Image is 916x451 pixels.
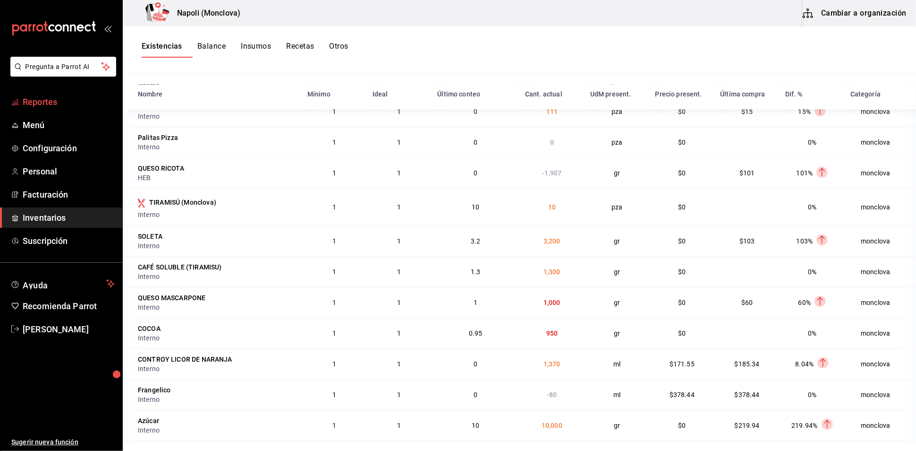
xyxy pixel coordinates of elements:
[474,139,477,146] span: 0
[808,391,816,399] span: 0%
[546,330,558,337] span: 950
[332,330,336,337] span: 1
[850,90,881,98] div: Categoría
[720,90,765,98] div: Última compra
[543,169,562,177] span: -1,907
[7,69,116,78] a: Pregunta a Parrot AI
[474,108,477,115] span: 0
[585,410,650,441] td: gr
[23,188,115,201] span: Facturación
[845,256,916,287] td: monclova
[138,90,162,98] div: Nombre
[735,360,760,368] span: $185.34
[138,333,296,343] div: Interno
[808,330,816,337] span: 0%
[332,169,336,177] span: 1
[138,272,296,281] div: Interno
[397,203,401,211] span: 1
[397,422,401,429] span: 1
[332,360,336,368] span: 1
[138,395,296,404] div: Interno
[585,348,650,379] td: ml
[23,142,115,155] span: Configuración
[678,422,686,429] span: $0
[397,169,401,177] span: 1
[547,391,557,399] span: -80
[585,225,650,256] td: gr
[796,360,814,368] span: 8.04%
[138,355,232,364] div: CONTROY LICOR DE NARANJA
[735,422,760,429] span: $219.94
[741,299,753,306] span: $60
[437,90,480,98] div: Último conteo
[149,198,216,207] div: TIRAMISÚ (Monclova)
[791,422,817,429] span: 219.94%
[472,422,479,429] span: 10
[25,62,102,72] span: Pregunta a Parrot AI
[397,108,401,115] span: 1
[785,90,802,98] div: Dif. %
[808,203,816,211] span: 0%
[138,232,162,241] div: SOLETA
[678,237,686,245] span: $0
[678,108,686,115] span: $0
[585,157,650,188] td: gr
[543,237,560,245] span: 3,200
[138,142,296,152] div: Interno
[735,391,760,399] span: $378.44
[797,169,813,177] span: 101%
[332,299,336,306] span: 1
[739,237,755,245] span: $103
[138,133,178,142] div: Palitas Pizza
[585,379,650,410] td: ml
[397,330,401,337] span: 1
[138,324,161,333] div: COCOA
[241,42,271,58] button: Insumos
[670,391,695,399] span: $378.44
[585,287,650,318] td: gr
[474,169,477,177] span: 0
[678,330,686,337] span: $0
[542,422,562,429] span: 10,000
[845,287,916,318] td: monclova
[138,262,221,272] div: CAFÉ SOLUBLE (TIRAMISU)
[469,330,483,337] span: 0.95
[739,169,755,177] span: $101
[678,299,686,306] span: $0
[845,157,916,188] td: monclova
[138,198,145,208] svg: Insumo producido
[23,234,115,247] span: Suscripción
[104,25,111,32] button: open_drawer_menu
[332,203,336,211] span: 1
[670,360,695,368] span: $171.55
[10,57,116,77] button: Pregunta a Parrot AI
[332,391,336,399] span: 1
[11,437,115,447] span: Sugerir nueva función
[142,42,182,58] button: Existencias
[585,127,650,157] td: pza
[397,139,401,146] span: 1
[138,210,296,219] div: Interno
[332,422,336,429] span: 1
[138,416,159,425] div: Azúcar
[142,42,348,58] div: navigation tabs
[808,139,816,146] span: 0%
[845,379,916,410] td: monclova
[585,256,650,287] td: gr
[138,303,296,312] div: Interno
[23,323,115,336] span: [PERSON_NAME]
[373,90,388,98] div: Ideal
[585,96,650,127] td: pza
[550,139,554,146] span: 0
[307,90,331,98] div: Mínimo
[170,8,240,19] h3: Napoli (Monclova)
[23,119,115,131] span: Menú
[474,360,477,368] span: 0
[138,385,171,395] div: Frangelico
[332,108,336,115] span: 1
[23,95,115,108] span: Reportes
[23,165,115,178] span: Personal
[474,299,477,306] span: 1
[548,203,556,211] span: 10
[197,42,226,58] button: Balance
